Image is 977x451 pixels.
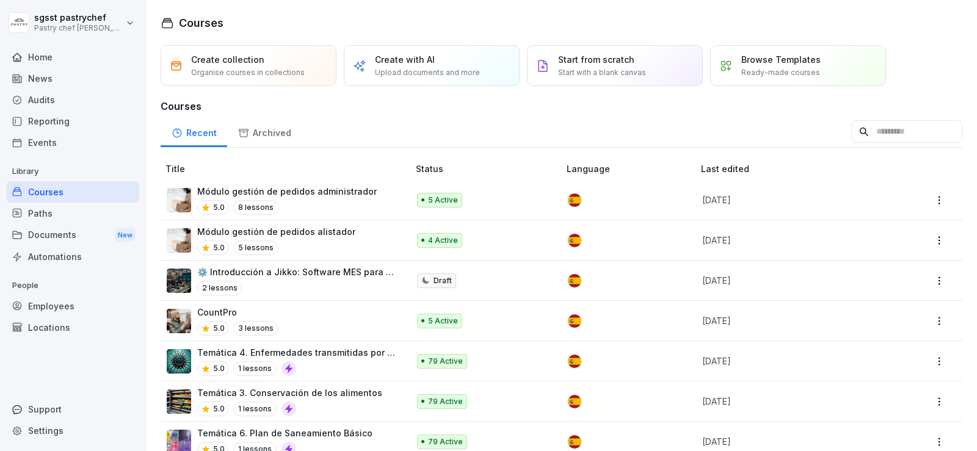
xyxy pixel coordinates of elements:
p: Browse Templates [741,53,821,66]
img: es.svg [568,234,581,247]
p: 5.0 [213,403,225,414]
p: 8 lessons [233,200,278,215]
p: Temática 4. Enfermedades transmitidas por alimentos ETA'S [197,346,396,359]
img: frq77ysdix3y9as6qvhv4ihg.png [167,349,191,373]
a: Audits [6,89,139,110]
p: 1 lessons [233,361,277,376]
p: ⚙️ Introducción a Jikko: Software MES para Producción [197,265,396,278]
p: 5.0 [213,202,225,213]
a: Locations [6,317,139,338]
p: 3 lessons [233,321,278,336]
p: sgsst pastrychef [34,13,123,23]
img: es.svg [568,314,581,328]
p: Ready-made courses [741,67,820,78]
a: Settings [6,420,139,441]
p: CountPro [197,306,278,319]
img: es.svg [568,193,581,207]
p: [DATE] [702,314,881,327]
p: 2 lessons [197,281,242,295]
img: txp9jo0aqkvplb2936hgnpad.png [167,269,191,293]
p: Draft [434,275,452,286]
p: Temática 6. Plan de Saneamiento Básico [197,427,372,439]
p: Last edited [701,162,896,175]
img: es.svg [568,355,581,368]
a: Reporting [6,110,139,132]
img: iaen9j96uzhvjmkazu9yscya.png [167,188,191,212]
p: Library [6,162,139,181]
p: Pastry chef [PERSON_NAME] y Cocina gourmet [34,24,123,32]
p: Language [567,162,696,175]
div: Documents [6,224,139,247]
p: Title [165,162,411,175]
img: es.svg [568,435,581,449]
p: 79 Active [428,436,463,447]
p: Upload documents and more [375,67,480,78]
p: 4 Active [428,235,458,246]
p: Módulo gestión de pedidos administrador [197,185,377,198]
p: 5.0 [213,242,225,253]
p: [DATE] [702,193,881,206]
a: Paths [6,203,139,224]
p: [DATE] [702,355,881,367]
p: Temática 3. Conservación de los alimentos [197,386,382,399]
a: Courses [6,181,139,203]
p: 5.0 [213,323,225,334]
h1: Courses [179,15,223,31]
a: Events [6,132,139,153]
p: Módulo gestión de pedidos alistador [197,225,355,238]
img: es.svg [568,274,581,287]
p: 79 Active [428,396,463,407]
p: Create with AI [375,53,435,66]
a: News [6,68,139,89]
img: iaen9j96uzhvjmkazu9yscya.png [167,228,191,253]
p: [DATE] [702,395,881,408]
p: Status [416,162,562,175]
a: Archived [227,116,302,147]
p: [DATE] [702,435,881,448]
img: es.svg [568,395,581,408]
div: New [115,228,136,242]
p: Start from scratch [558,53,634,66]
img: ob1temx17qa248jtpkauy3pv.png [167,389,191,414]
p: Start with a blank canvas [558,67,646,78]
p: [DATE] [702,234,881,247]
h3: Courses [161,99,962,114]
a: Automations [6,246,139,267]
a: Employees [6,295,139,317]
a: DocumentsNew [6,224,139,247]
a: Recent [161,116,227,147]
a: Home [6,46,139,68]
p: [DATE] [702,274,881,287]
p: Create collection [191,53,264,66]
p: 5 Active [428,195,458,206]
p: 5 lessons [233,240,278,255]
p: 79 Active [428,356,463,367]
img: nanuqyb3jmpxevmk16xmqivn.png [167,309,191,333]
p: People [6,276,139,295]
p: 5 Active [428,316,458,327]
div: Support [6,399,139,420]
p: 5.0 [213,363,225,374]
p: 1 lessons [233,402,277,416]
p: Organise courses in collections [191,67,305,78]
